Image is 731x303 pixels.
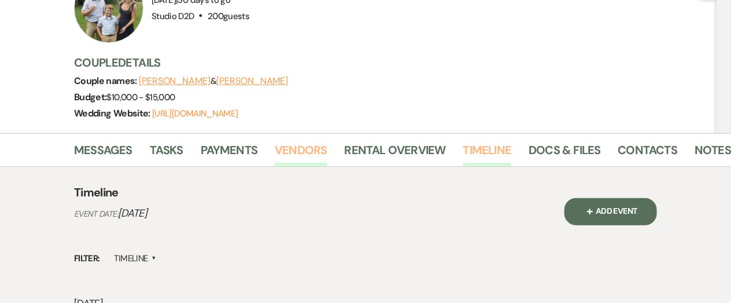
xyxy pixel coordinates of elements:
span: $10,000 - $15,000 [107,92,175,103]
button: [PERSON_NAME] [139,76,211,86]
span: [DATE] [118,206,147,220]
a: [URL][DOMAIN_NAME] [152,108,238,119]
span: Studio D2D [152,10,194,22]
h4: Timeline [74,184,119,200]
a: Rental Overview [345,141,446,166]
span: Budget: [74,91,107,103]
a: Tasks [150,141,183,166]
span: 200 guests [208,10,249,22]
a: Messages [74,141,132,166]
a: Vendors [275,141,327,166]
h3: Couple Details [74,54,705,71]
a: Notes [695,141,731,166]
span: Filter: [74,252,100,265]
span: Plus Sign [584,205,596,217]
span: ▲ [152,254,156,263]
span: Event Date: [74,209,118,219]
a: Payments [201,141,258,166]
a: Timeline [463,141,512,166]
button: Plus SignAdd Event [564,198,657,225]
span: Couple names: [74,75,139,87]
button: [PERSON_NAME] [216,76,288,86]
a: Docs & Files [529,141,600,166]
label: Timeline [115,251,157,267]
a: Contacts [618,141,678,166]
span: & [139,75,288,87]
span: Wedding Website: [74,107,152,119]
